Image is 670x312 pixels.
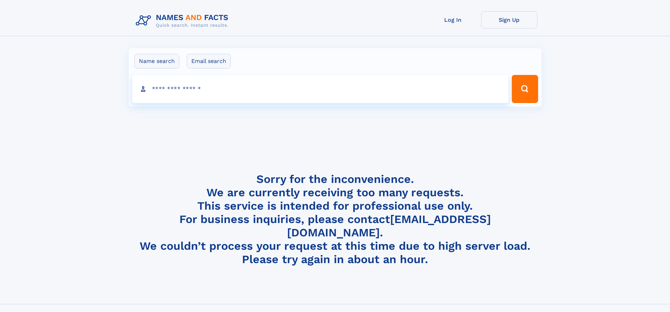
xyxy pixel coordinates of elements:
[187,54,231,69] label: Email search
[287,212,491,239] a: [EMAIL_ADDRESS][DOMAIN_NAME]
[481,11,537,28] a: Sign Up
[425,11,481,28] a: Log In
[133,172,537,266] h4: Sorry for the inconvenience. We are currently receiving too many requests. This service is intend...
[134,54,179,69] label: Name search
[132,75,509,103] input: search input
[133,11,234,30] img: Logo Names and Facts
[512,75,538,103] button: Search Button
